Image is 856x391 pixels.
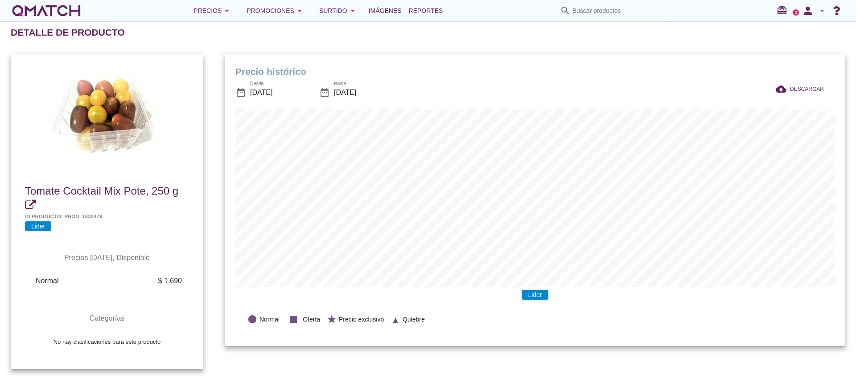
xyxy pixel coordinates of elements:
span: Oferta [303,315,320,324]
span: Lider [25,221,51,231]
i: star [327,314,337,324]
span: Imágenes [369,5,402,16]
span: DESCARGAR [790,85,824,93]
div: Precios [193,5,232,16]
text: 2 [795,10,797,14]
a: 2 [793,9,799,16]
i: search [560,5,571,16]
button: Promociones [239,2,312,20]
span: Quiebre [403,315,425,324]
button: DESCARGAR [769,81,831,97]
span: Reportes [409,5,443,16]
i: cloud_download [776,84,790,94]
div: Promociones [247,5,305,16]
input: Hasta [334,86,382,100]
h1: Precio histórico [235,65,835,79]
h2: Detalle de producto [11,25,125,40]
i: arrow_drop_down [222,5,232,16]
span: Precio exclusivo [339,315,384,324]
td: No hay clasificaciones para este producto [25,331,189,353]
i: lens [247,314,257,324]
i: redeem [777,5,791,16]
span: Normal [259,315,280,324]
i: date_range [235,87,246,98]
i: stop [286,312,300,326]
span: Lider [522,290,548,300]
th: Categorías [25,306,189,331]
td: $ 1,690 [110,270,189,292]
button: Precios [186,2,239,20]
i: arrow_drop_down [294,5,305,16]
h5: Id producto: prod_1332479 [25,212,189,220]
i: ▲ [391,314,400,323]
a: Imágenes [365,2,405,20]
button: Surtido [312,2,365,20]
div: Surtido [319,5,358,16]
i: arrow_drop_down [347,5,358,16]
input: Desde [250,86,298,100]
input: Buscar productos [572,4,662,18]
i: arrow_drop_down [817,5,827,16]
a: white-qmatch-logo [11,2,82,20]
span: Tomate Cocktail Mix Pote, 250 g [25,185,178,197]
a: Reportes [405,2,447,20]
th: Precios [DATE], Disponible [25,245,189,270]
td: Normal [25,270,110,292]
i: date_range [319,87,330,98]
i: person [799,4,817,17]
